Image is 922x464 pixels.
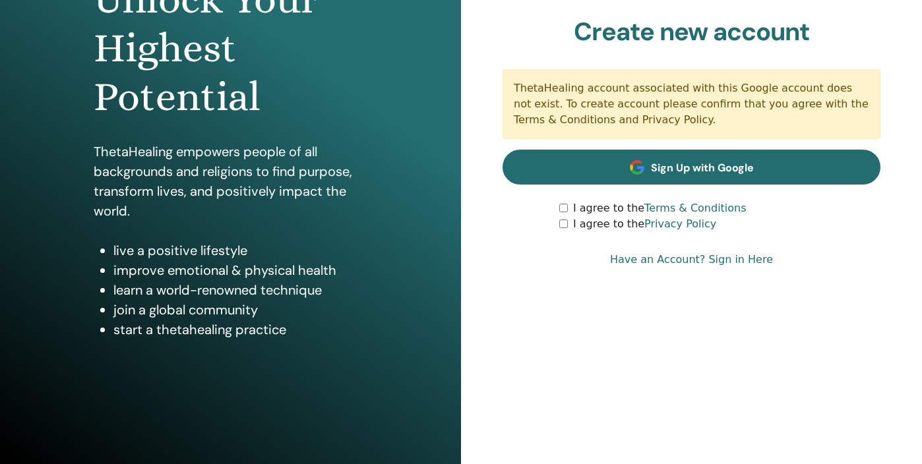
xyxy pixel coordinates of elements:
[503,150,880,185] a: Sign Up with Google
[573,200,747,216] label: I agree to the
[113,320,368,339] li: start a thetahealing practice
[113,241,368,260] li: live a positive lifestyle
[644,217,716,230] a: Privacy Policy
[503,69,880,139] div: ThetaHealing account associated with this Google account does not exist. To create account please...
[113,260,368,280] li: improve emotional & physical health
[113,300,368,320] li: join a global community
[610,252,773,268] a: Have an Account? Sign in Here
[113,280,368,300] li: learn a world-renowned technique
[644,202,746,214] a: Terms & Conditions
[651,161,754,175] span: Sign Up with Google
[503,17,880,47] h2: Create new account
[573,216,716,232] label: I agree to the
[94,142,368,221] p: ThetaHealing empowers people of all backgrounds and religions to find purpose, transform lives, a...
